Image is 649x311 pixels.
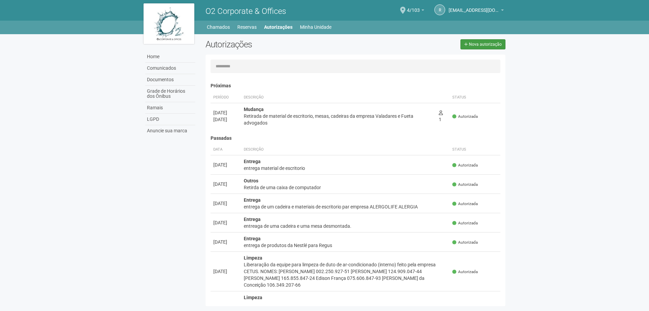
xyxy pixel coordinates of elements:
h4: Passadas [211,136,501,141]
a: Minha Unidade [300,22,331,32]
a: Chamados [207,22,230,32]
div: [DATE] [213,219,238,226]
th: Descrição [241,92,436,103]
img: logo.jpg [144,3,194,44]
a: Anuncie sua marca [145,125,195,136]
div: [DATE] [213,181,238,187]
div: [DATE] [213,200,238,207]
span: Autorizada [452,182,478,187]
strong: Entrega [244,217,261,222]
h4: Próximas [211,83,501,88]
th: Status [450,92,500,103]
th: Descrição [241,144,450,155]
span: Autorizada [452,269,478,275]
a: r [434,4,445,15]
strong: Entrega [244,236,261,241]
span: Autorizada [452,240,478,245]
div: entrega de produtos da Nestlé para Regus [244,242,447,249]
a: Documentos [145,74,195,86]
strong: Limpeza [244,255,262,261]
a: Ramais [145,102,195,114]
span: Autorizada [452,201,478,207]
span: 1 [439,110,443,122]
span: Autorizada [452,220,478,226]
a: Reservas [237,22,257,32]
div: [DATE] [213,109,238,116]
div: [DATE] [213,301,238,308]
a: Nova autorização [460,39,505,49]
a: Autorizações [264,22,293,32]
div: Retirada de material de escritorio, mesas, cadeiras da empresa Valadares e Fueta advogados [244,113,433,126]
a: Home [145,51,195,63]
span: Autorizada [452,162,478,168]
div: [DATE] [213,161,238,168]
strong: Entrega [244,159,261,164]
a: LGPD [145,114,195,125]
div: entrega material de escritorio [244,165,447,172]
strong: Mudança [244,107,264,112]
span: 4/103 [407,1,420,13]
a: 4/103 [407,8,424,14]
th: Período [211,92,241,103]
a: [EMAIL_ADDRESS][DOMAIN_NAME] [449,8,504,14]
span: O2 Corporate & Offices [205,6,286,16]
div: [DATE] [213,116,238,123]
span: riodejaneiro.o2corporate@regus.com [449,1,499,13]
div: [DATE] [213,268,238,275]
a: Comunicados [145,63,195,74]
strong: Limpeza [244,295,262,300]
h2: Autorizações [205,39,350,49]
div: [DATE] [213,239,238,245]
th: Status [450,144,500,155]
th: Data [211,144,241,155]
strong: Entrega [244,197,261,203]
span: Nova autorização [469,42,502,47]
a: Grade de Horários dos Ônibus [145,86,195,102]
strong: Outros [244,178,258,183]
div: entreaga de uma cadeira e uma mesa desmontada. [244,223,447,229]
div: entrega de um cadeira e materiais de escritorio par empresa ALERGOLIFE ALERGIA [244,203,447,210]
div: Liberaração da equipe para limpeza de duto de ar-condicionado (interno) feito pela empresa CETUS.... [244,261,447,288]
div: Retirda de uma caixa de computador [244,184,447,191]
span: Autorizada [452,114,478,119]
